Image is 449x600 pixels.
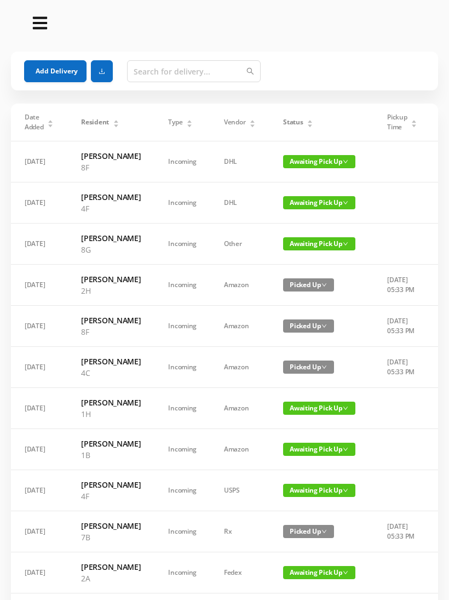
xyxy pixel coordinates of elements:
p: 7B [81,532,141,543]
div: Sort [307,118,313,125]
h6: [PERSON_NAME] [81,273,141,285]
td: [DATE] 05:33 PM [373,265,431,306]
td: Incoming [154,429,210,470]
td: [DATE] [11,388,67,429]
i: icon: down [343,405,348,411]
span: Status [283,117,303,127]
td: Incoming [154,141,210,182]
p: 4F [81,490,141,502]
div: Sort [113,118,119,125]
h6: [PERSON_NAME] [81,150,141,162]
i: icon: caret-up [411,118,417,122]
td: DHL [210,182,269,224]
td: Incoming [154,224,210,265]
i: icon: caret-up [113,118,119,122]
span: Type [168,117,182,127]
td: Amazon [210,388,269,429]
i: icon: caret-down [113,123,119,126]
td: Incoming [154,552,210,593]
span: Awaiting Pick Up [283,443,355,456]
td: [DATE] 05:33 PM [373,511,431,552]
i: icon: down [321,529,327,534]
td: Incoming [154,347,210,388]
td: Amazon [210,306,269,347]
i: icon: caret-up [187,118,193,122]
span: Awaiting Pick Up [283,196,355,209]
p: 1B [81,449,141,461]
td: Incoming [154,265,210,306]
td: Fedex [210,552,269,593]
i: icon: down [343,447,348,452]
h6: [PERSON_NAME] [81,397,141,408]
h6: [PERSON_NAME] [81,191,141,203]
p: 8F [81,162,141,173]
h6: [PERSON_NAME] [81,438,141,449]
p: 2H [81,285,141,296]
i: icon: caret-down [187,123,193,126]
i: icon: caret-up [307,118,313,122]
i: icon: down [343,570,348,575]
td: [DATE] 05:33 PM [373,306,431,347]
span: Date Added [25,112,44,132]
td: DHL [210,141,269,182]
i: icon: down [343,200,348,205]
i: icon: caret-down [250,123,256,126]
h6: [PERSON_NAME] [81,315,141,326]
div: Sort [47,118,54,125]
td: [DATE] [11,306,67,347]
td: [DATE] 05:33 PM [373,347,431,388]
h6: [PERSON_NAME] [81,232,141,244]
input: Search for delivery... [127,60,261,82]
td: [DATE] [11,511,67,552]
i: icon: caret-down [48,123,54,126]
p: 8F [81,326,141,338]
p: 8G [81,244,141,255]
td: Other [210,224,269,265]
td: Amazon [210,429,269,470]
h6: [PERSON_NAME] [81,356,141,367]
i: icon: down [343,241,348,247]
i: icon: caret-up [48,118,54,122]
td: [DATE] [11,470,67,511]
span: Picked Up [283,319,334,333]
span: Awaiting Pick Up [283,484,355,497]
td: [DATE] [11,224,67,265]
i: icon: down [343,159,348,164]
span: Awaiting Pick Up [283,237,355,250]
i: icon: down [343,488,348,493]
button: icon: download [91,60,113,82]
span: Picked Up [283,525,334,538]
span: Picked Up [283,278,334,292]
td: Amazon [210,347,269,388]
td: Incoming [154,470,210,511]
p: 2A [81,573,141,584]
span: Picked Up [283,361,334,374]
span: Awaiting Pick Up [283,566,355,579]
span: Pickup Time [387,112,407,132]
span: Awaiting Pick Up [283,155,355,168]
h6: [PERSON_NAME] [81,561,141,573]
p: 4F [81,203,141,214]
h6: [PERSON_NAME] [81,520,141,532]
td: Rx [210,511,269,552]
i: icon: caret-down [307,123,313,126]
div: Sort [249,118,256,125]
div: Sort [411,118,417,125]
td: Incoming [154,388,210,429]
i: icon: down [321,323,327,329]
td: [DATE] [11,265,67,306]
td: [DATE] [11,182,67,224]
td: [DATE] [11,141,67,182]
i: icon: down [321,282,327,288]
td: Incoming [154,182,210,224]
span: Awaiting Pick Up [283,402,355,415]
i: icon: caret-down [411,123,417,126]
td: USPS [210,470,269,511]
h6: [PERSON_NAME] [81,479,141,490]
i: icon: down [321,364,327,370]
span: Resident [81,117,109,127]
td: Amazon [210,265,269,306]
td: Incoming [154,306,210,347]
td: [DATE] [11,347,67,388]
p: 1H [81,408,141,420]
